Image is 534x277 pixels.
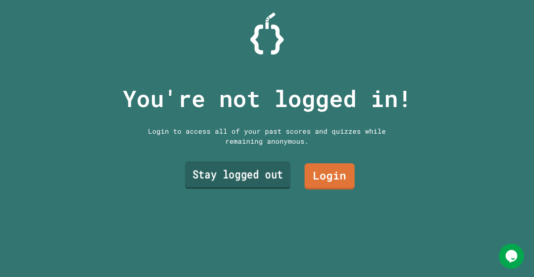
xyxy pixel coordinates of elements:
[142,126,392,146] div: Login to access all of your past scores and quizzes while remaining anonymous.
[305,163,355,190] a: Login
[123,81,412,116] p: You're not logged in!
[250,12,284,55] img: Logo.svg
[499,244,526,269] iframe: chat widget
[185,162,290,189] a: Stay logged out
